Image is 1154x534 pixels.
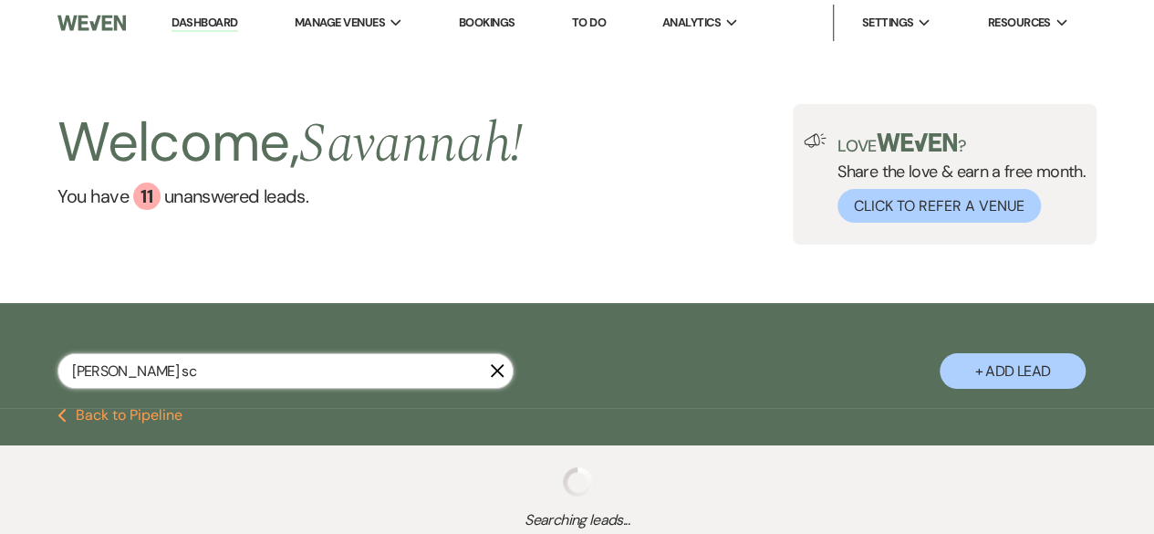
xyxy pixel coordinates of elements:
a: Dashboard [172,15,237,32]
span: Settings [861,14,913,32]
button: Back to Pipeline [57,408,182,423]
a: You have 11 unanswered leads. [57,183,523,210]
button: + Add Lead [940,353,1086,389]
img: weven-logo-green.svg [877,133,958,152]
div: 11 [133,183,161,210]
div: Share the love & earn a free month. [827,133,1086,223]
span: Searching leads... [57,509,1097,531]
span: Resources [987,14,1050,32]
span: Manage Venues [295,14,385,32]
p: Love ? [837,133,1086,154]
img: loud-speaker-illustration.svg [804,133,827,148]
img: Weven Logo [57,4,125,42]
img: loading spinner [563,467,592,497]
h2: Welcome, [57,104,523,183]
button: Click to Refer a Venue [837,189,1041,223]
span: Analytics [662,14,721,32]
a: To Do [572,15,606,30]
span: Savannah ! [299,102,523,186]
input: Search by name, event date, email address or phone number [57,353,514,389]
a: Bookings [459,15,515,30]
